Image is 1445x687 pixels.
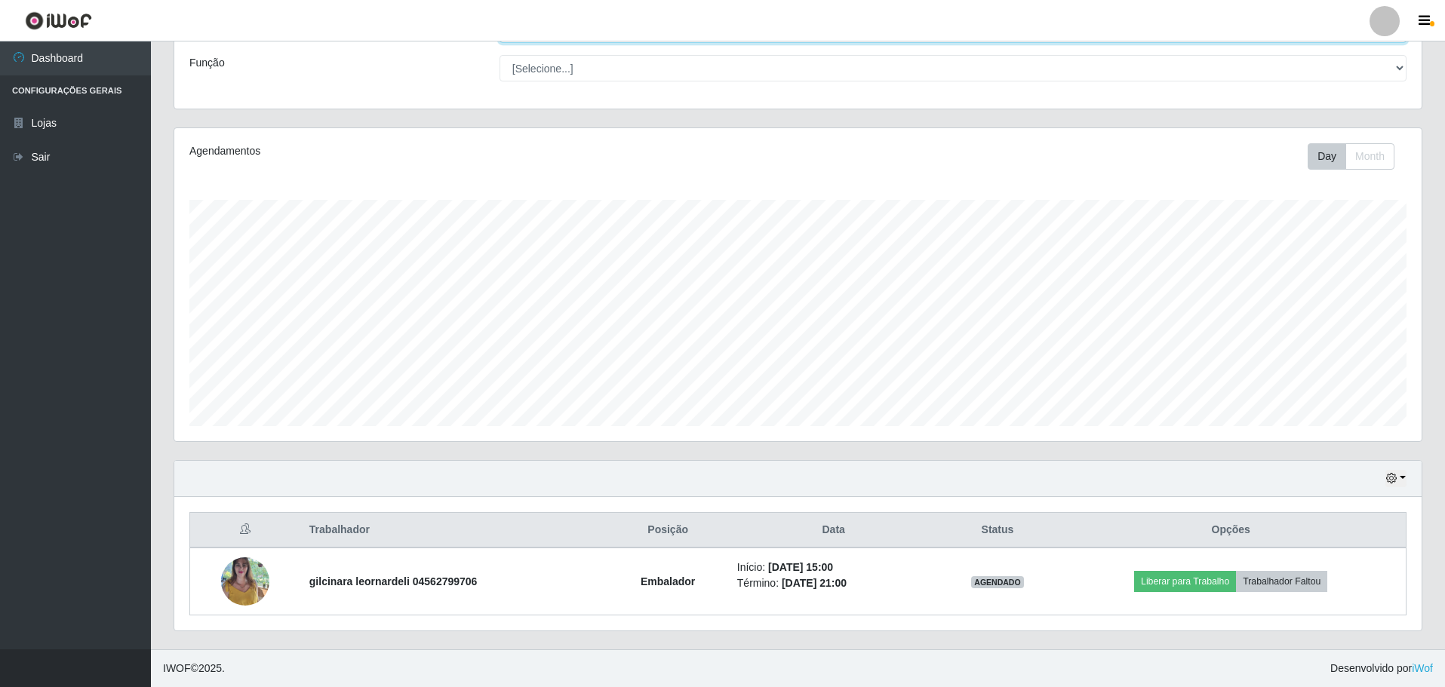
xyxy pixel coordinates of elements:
div: Agendamentos [189,143,684,159]
button: Liberar para Trabalho [1134,571,1236,592]
span: IWOF [163,662,191,674]
span: Desenvolvido por [1330,661,1433,676]
div: Toolbar with button groups [1308,143,1407,170]
li: Término: [737,575,930,591]
button: Day [1308,143,1346,170]
img: 1757604221229.jpeg [221,529,269,634]
th: Posição [608,513,728,548]
th: Trabalhador [300,513,608,548]
img: CoreUI Logo [25,11,92,30]
th: Data [728,513,939,548]
time: [DATE] 15:00 [768,561,833,573]
th: Status [939,513,1056,548]
strong: gilcinara leornardeli 04562799706 [309,575,478,587]
strong: Embalador [641,575,695,587]
span: © 2025 . [163,661,225,676]
div: First group [1308,143,1394,170]
a: iWof [1412,662,1433,674]
span: AGENDADO [971,576,1024,588]
label: Função [189,55,225,71]
button: Trabalhador Faltou [1236,571,1327,592]
th: Opções [1056,513,1406,548]
time: [DATE] 21:00 [782,577,847,589]
button: Month [1345,143,1394,170]
li: Início: [737,560,930,575]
